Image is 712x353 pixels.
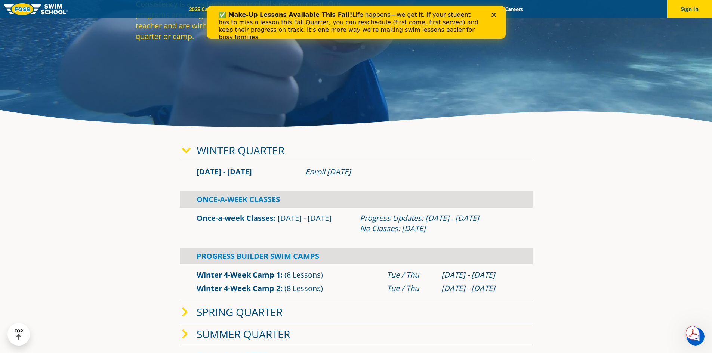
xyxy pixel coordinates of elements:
span: (8 Lessons) [284,270,323,280]
span: [DATE] - [DATE] [197,167,252,177]
a: Schools [229,6,261,13]
div: Tue / Thu [387,283,434,294]
div: [DATE] - [DATE] [441,270,516,280]
div: Progress Updates: [DATE] - [DATE] No Classes: [DATE] [360,213,516,234]
div: Enroll [DATE] [305,167,516,177]
a: 2025 Calendar [183,6,229,13]
a: Careers [498,6,529,13]
a: Swim Path® Program [261,6,326,13]
a: Spring Quarter [197,305,283,319]
a: About [PERSON_NAME] [326,6,396,13]
a: Swim Like [PERSON_NAME] [396,6,475,13]
img: FOSS Swim School Logo [4,3,68,15]
div: Close [285,7,292,11]
div: Once-A-Week Classes [180,191,533,208]
a: Blog [475,6,498,13]
iframe: Intercom live chat banner [207,6,506,39]
a: Winter 4-Week Camp 1 [197,270,280,280]
b: ✅ Make-Up Lessons Available This Fall! [12,5,146,12]
a: Summer Quarter [197,327,290,341]
div: TOP [15,329,23,340]
div: Tue / Thu [387,270,434,280]
div: [DATE] - [DATE] [441,283,516,294]
a: Winter 4-Week Camp 2 [197,283,280,293]
a: Once-a-week Classes [197,213,274,223]
div: Life happens—we get it. If your student has to miss a lesson this Fall Quarter, you can reschedul... [12,5,275,35]
a: Winter Quarter [197,143,284,157]
span: [DATE] - [DATE] [278,213,332,223]
div: Progress Builder Swim Camps [180,248,533,264]
span: (8 Lessons) [284,283,323,293]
